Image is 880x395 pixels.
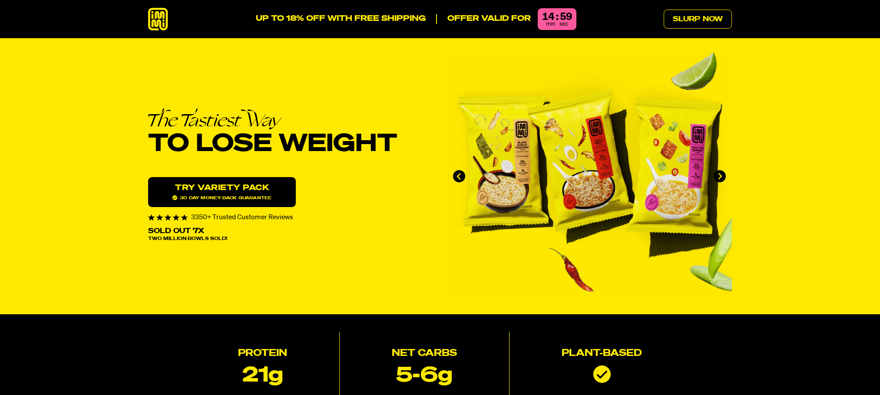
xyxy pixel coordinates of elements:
em: The Tastiest Way [148,111,433,128]
p: 5-6g [396,365,453,386]
p: Up to 18% off with free shipping [256,14,426,24]
p: Sold Out 7X [148,228,204,235]
button: Go to last slide [453,170,465,182]
li: 1 of 4 [447,52,732,300]
h2: Net Carbs [392,349,457,359]
a: Slurp Now [664,10,732,29]
h2: Plant-based [562,349,642,359]
p: Offer valid for [436,14,531,24]
a: Try variety Pack30 day money-back guarantee [148,177,296,207]
div: 14 [542,12,554,22]
div: 3350+ Trusted Customer Reviews [148,214,433,221]
button: Next slide [714,170,726,182]
span: min [546,21,555,27]
span: sec [559,21,568,27]
h1: To Lose Weight [148,111,433,156]
div: 59 [560,12,572,22]
div: : [556,12,558,22]
div: immi slideshow [447,52,732,300]
span: Two Million Bowls Sold! [148,237,227,241]
p: 21g [242,365,283,386]
span: 30 day money-back guarantee [172,195,271,200]
h2: Protein [238,349,287,359]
